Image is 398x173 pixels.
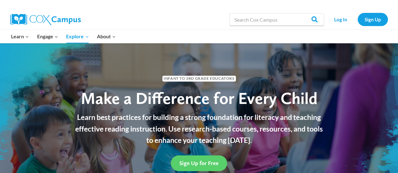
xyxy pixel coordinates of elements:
p: Learn best practices for building a strong foundation for literacy and teaching effective reading... [72,111,327,146]
span: Make a Difference for Every Child [81,88,317,108]
input: Search Cox Campus [230,13,324,26]
nav: Secondary Navigation [327,13,388,26]
span: Infant to 3rd Grade Educators [162,76,236,82]
span: Explore [66,32,89,41]
span: Learn [11,32,29,41]
a: Sign Up [358,13,388,26]
nav: Primary Navigation [7,30,120,43]
span: Engage [37,32,58,41]
a: Sign Up for Free [171,155,227,171]
span: About [97,32,116,41]
a: Log In [327,13,355,26]
span: Sign Up for Free [179,160,219,166]
img: Cox Campus [10,14,81,25]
